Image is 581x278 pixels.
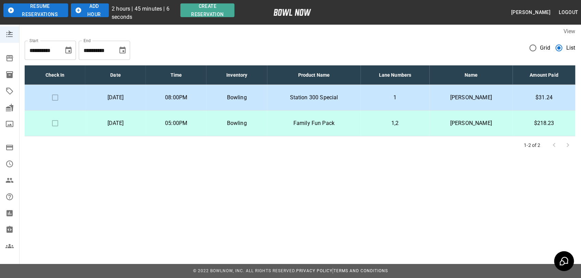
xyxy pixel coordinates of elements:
button: Choose date, selected date is Sep 28, 2025 [116,43,129,57]
label: View [564,28,576,35]
p: [PERSON_NAME] [435,93,508,102]
p: 08:00PM [151,93,201,102]
p: [DATE] [91,119,140,127]
img: logo [274,9,311,16]
button: [PERSON_NAME] [508,6,553,19]
button: Choose date, selected date is Aug 28, 2025 [62,43,75,57]
p: [PERSON_NAME] [435,119,508,127]
p: Bowling [212,93,262,102]
span: Grid [540,44,551,52]
button: Logout [556,6,581,19]
p: Station 300 Special [273,93,355,102]
p: [DATE] [91,93,140,102]
th: Product Name [267,65,361,85]
p: $218.23 [518,119,570,127]
a: Terms and Conditions [333,268,388,273]
p: 05:00PM [151,119,201,127]
th: Inventory [206,65,267,85]
p: 2 hours | 45 minutes | 6 seconds [112,5,178,21]
th: Amount Paid [513,65,576,85]
button: Create Reservation [180,3,234,17]
th: Lane Numbers [361,65,430,85]
p: Family Fun Pack [273,119,355,127]
button: Resume Reservations [3,3,68,17]
p: $31.24 [518,93,570,102]
a: Privacy Policy [296,268,332,273]
th: Date [85,65,146,85]
th: Name [430,65,513,85]
button: Add Hour [71,3,109,17]
p: 1 [366,93,424,102]
span: © 2022 BowlNow, Inc. All Rights Reserved. [193,268,296,273]
p: 1,2 [366,119,424,127]
span: List [566,44,576,52]
p: 1-2 of 2 [524,142,541,149]
p: Bowling [212,119,262,127]
th: Check In [25,65,85,85]
th: Time [146,65,206,85]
